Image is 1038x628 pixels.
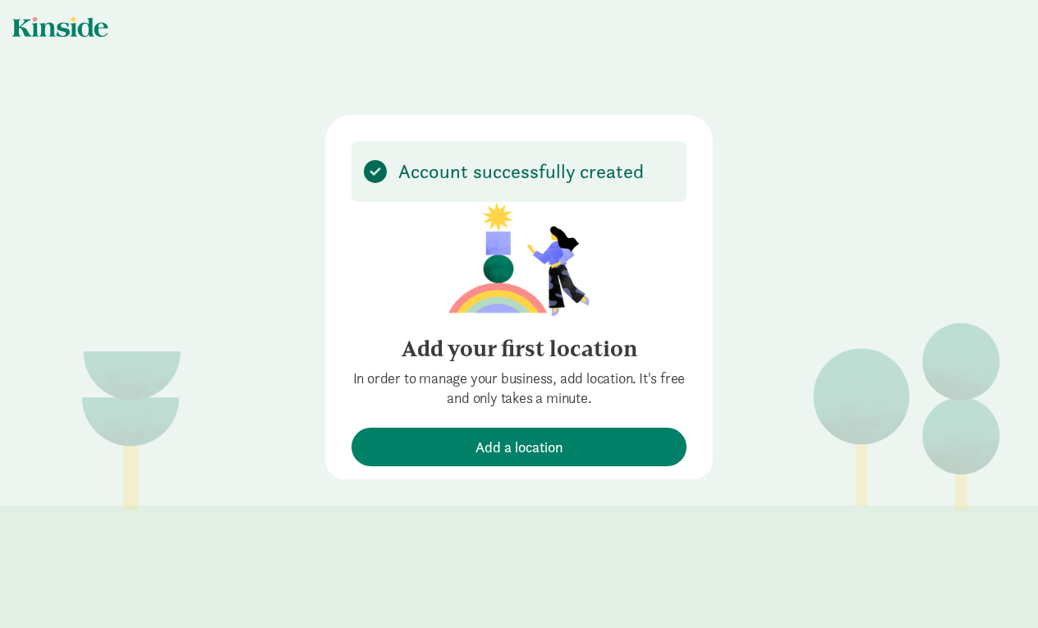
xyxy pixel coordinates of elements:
[398,162,644,181] p: Account successfully created
[448,202,590,316] img: illustration-girl.png
[475,436,563,458] span: Add a location
[351,428,687,466] button: Add a location
[351,369,687,408] p: In order to manage your business, add location. It's free and only takes a minute.
[351,336,687,362] h4: Add your first location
